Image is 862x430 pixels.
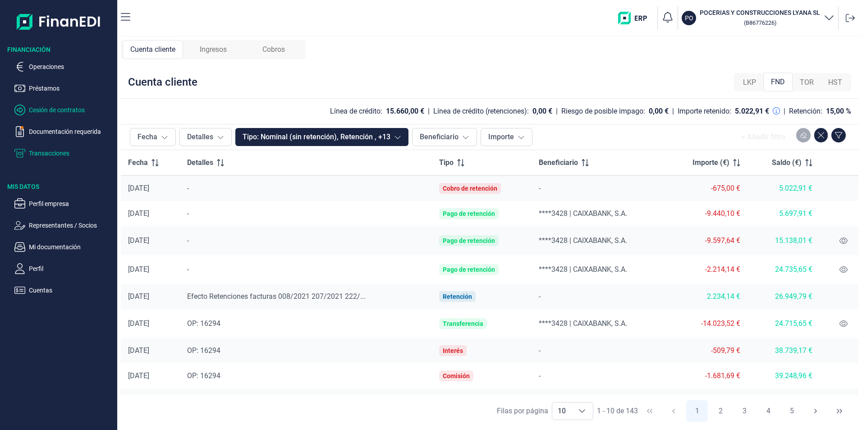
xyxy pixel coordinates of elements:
[674,209,740,218] div: -9.440,10 €
[128,265,173,274] div: [DATE]
[539,319,627,328] span: ****3428 | CAIXABANK, S.A.
[187,371,220,380] span: OP: 16294
[755,184,812,193] div: 5.022,91 €
[556,106,558,117] div: |
[183,40,243,59] div: Ingresos
[539,346,541,355] span: -
[29,220,114,231] p: Representantes / Socios
[755,209,812,218] div: 5.697,91 €
[497,406,548,416] div: Filas por página
[130,128,176,146] button: Fecha
[552,403,571,420] span: 10
[672,106,674,117] div: |
[29,105,114,115] p: Cesión de contratos
[187,209,189,218] span: -
[757,400,779,422] button: Page 4
[674,292,740,301] div: 2.234,14 €
[771,77,785,87] span: FND
[789,107,822,116] div: Retención:
[29,263,114,274] p: Perfil
[674,319,740,328] div: -14.023,52 €
[743,77,756,88] span: LKP
[755,319,812,328] div: 24.715,65 €
[235,128,408,146] button: Tipo: Nominal (sin retención), Retención , +13
[14,105,114,115] button: Cesión de contratos
[639,400,660,422] button: First Page
[130,44,175,55] span: Cuenta cliente
[412,128,477,146] button: Beneficiario
[14,285,114,296] button: Cuentas
[686,400,708,422] button: Page 1
[674,265,740,274] div: -2.214,14 €
[128,292,173,301] div: [DATE]
[187,236,189,245] span: -
[29,242,114,252] p: Mi documentación
[539,292,541,301] span: -
[443,237,495,244] div: Pago de retención
[755,236,812,245] div: 15.138,01 €
[561,107,645,116] div: Riesgo de posible impago:
[187,184,189,192] span: -
[29,148,114,159] p: Transacciones
[29,61,114,72] p: Operaciones
[29,285,114,296] p: Cuentas
[443,320,483,327] div: Transferencia
[481,128,532,146] button: Importe
[128,75,197,89] div: Cuenta cliente
[330,107,382,116] div: Línea de crédito:
[443,347,463,354] div: Interés
[123,40,183,59] div: Cuenta cliente
[128,346,173,355] div: [DATE]
[187,265,189,274] span: -
[179,128,232,146] button: Detalles
[128,209,173,218] div: [DATE]
[539,371,541,380] span: -
[262,44,285,55] span: Cobros
[784,106,785,117] div: |
[763,73,793,91] div: FND
[428,106,430,117] div: |
[674,371,740,380] div: -1.681,69 €
[443,185,497,192] div: Cobro de retención
[14,126,114,137] button: Documentación requerida
[821,73,849,91] div: HST
[674,346,740,355] div: -509,79 €
[200,44,227,55] span: Ingresos
[755,346,812,355] div: 38.739,17 €
[744,19,776,26] small: Copiar cif
[539,236,627,245] span: ****3428 | CAIXABANK, S.A.
[682,8,834,28] button: POPOCERIAS Y CONSTRUCCIONES LYANA SL (B86776226)
[828,77,842,88] span: HST
[187,157,213,168] span: Detalles
[14,220,114,231] button: Representantes / Socios
[443,293,472,300] div: Retención
[755,265,812,274] div: 24.735,65 €
[734,400,755,422] button: Page 3
[805,400,826,422] button: Next Page
[685,14,693,23] p: PO
[386,107,424,116] div: 15.660,00 €
[539,265,627,274] span: ****3428 | CAIXABANK, S.A.
[772,157,802,168] span: Saldo (€)
[128,236,173,245] div: [DATE]
[800,77,814,88] span: TOR
[433,107,529,116] div: Línea de crédito (retenciones):
[539,209,627,218] span: ****3428 | CAIXABANK, S.A.
[597,407,638,415] span: 1 - 10 de 143
[17,7,101,36] img: Logo de aplicación
[14,242,114,252] button: Mi documentación
[14,61,114,72] button: Operaciones
[128,184,173,193] div: [DATE]
[128,319,173,328] div: [DATE]
[571,403,593,420] div: Choose
[793,73,821,91] div: TOR
[736,73,763,91] div: LKP
[700,8,820,17] h3: POCERIAS Y CONSTRUCCIONES LYANA SL
[539,184,541,192] span: -
[187,319,220,328] span: OP: 16294
[826,107,851,116] div: 15,00 %
[14,198,114,209] button: Perfil empresa
[14,148,114,159] button: Transacciones
[649,107,669,116] div: 0,00 €
[439,157,454,168] span: Tipo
